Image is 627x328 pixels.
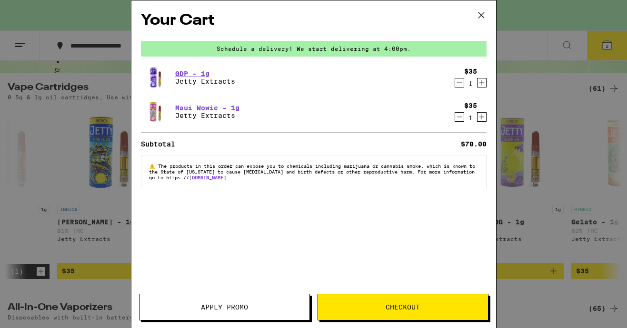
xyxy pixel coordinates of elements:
div: $35 [464,102,477,109]
div: 1 [464,80,477,87]
button: Increment [477,78,487,87]
p: Jetty Extracts [175,112,239,119]
div: Subtotal [141,141,182,147]
img: Jetty Extracts - GDP - 1g [141,64,168,91]
p: Jetty Extracts [175,77,235,85]
div: Schedule a delivery! We start delivering at 4:00pm. [141,41,487,57]
span: ⚠️ [149,163,158,169]
button: Decrement [455,112,464,122]
div: 1 [464,114,477,122]
span: Help [22,7,41,15]
span: Apply Promo [201,304,248,310]
h2: Your Cart [141,10,487,31]
a: Maui Wowie - 1g [175,104,239,112]
button: Decrement [455,78,464,87]
div: $35 [464,68,477,75]
img: Jetty Extracts - Maui Wowie - 1g [141,98,168,125]
button: Apply Promo [139,294,310,320]
button: Increment [477,112,487,122]
div: $70.00 [461,141,487,147]
a: GDP - 1g [175,70,235,77]
span: Checkout [386,304,420,310]
span: The products in this order can expose you to chemicals including marijuana or cannabis smoke, whi... [149,163,475,180]
a: [DOMAIN_NAME] [189,174,226,180]
button: Checkout [318,294,488,320]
